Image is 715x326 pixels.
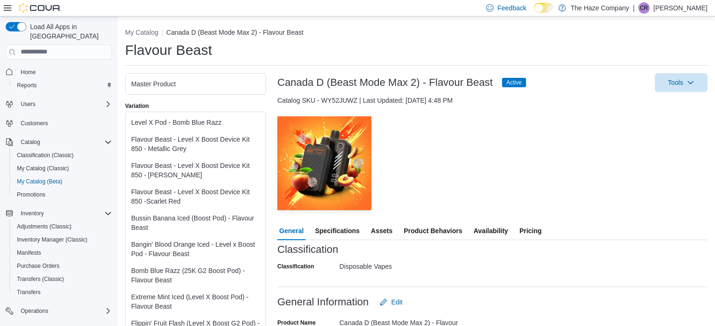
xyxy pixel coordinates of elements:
[13,260,63,272] a: Purchase Orders
[9,220,116,233] button: Adjustments (Classic)
[277,116,371,210] img: Image for Canada D (Beast Mode Max 2) - Flavour Beast
[17,305,52,317] button: Operations
[339,259,465,270] div: Disposable Vapes
[13,163,112,174] span: My Catalog (Classic)
[638,2,650,14] div: Cindy Russell
[17,208,47,219] button: Inventory
[17,66,112,78] span: Home
[371,221,393,240] span: Assets
[17,136,112,148] span: Catalog
[17,152,74,159] span: Classification (Classic)
[13,260,112,272] span: Purchase Orders
[640,2,648,14] span: CR
[519,221,542,240] span: Pricing
[653,2,707,14] p: [PERSON_NAME]
[17,117,112,129] span: Customers
[17,236,87,243] span: Inventory Manager (Classic)
[13,176,66,187] a: My Catalog (Beta)
[125,41,212,60] h1: Flavour Beast
[571,2,629,14] p: The Haze Company
[633,2,635,14] p: |
[17,288,40,296] span: Transfers
[13,163,73,174] a: My Catalog (Classic)
[2,116,116,130] button: Customers
[13,247,112,258] span: Manifests
[2,65,116,79] button: Home
[13,189,112,200] span: Promotions
[655,73,707,92] button: Tools
[2,136,116,149] button: Catalog
[13,234,91,245] a: Inventory Manager (Classic)
[125,28,707,39] nav: An example of EuiBreadcrumbs
[315,221,360,240] span: Specifications
[9,188,116,201] button: Promotions
[9,233,116,246] button: Inventory Manager (Classic)
[13,221,112,232] span: Adjustments (Classic)
[2,304,116,318] button: Operations
[13,189,49,200] a: Promotions
[17,223,71,230] span: Adjustments (Classic)
[277,96,707,105] div: Catalog SKU - WY52JUWZ | Last Updated: [DATE] 4:48 PM
[404,221,462,240] span: Product Behaviors
[2,98,116,111] button: Users
[534,3,554,13] input: Dark Mode
[17,99,39,110] button: Users
[2,207,116,220] button: Inventory
[13,273,112,285] span: Transfers (Classic)
[131,213,260,232] div: Bussin Banana Iced (Boost Pod) - Flavour Beast
[17,249,41,257] span: Manifests
[13,221,75,232] a: Adjustments (Classic)
[17,118,52,129] a: Customers
[9,259,116,273] button: Purchase Orders
[131,266,260,285] div: Bomb Blue Razz (25K G2 Boost Pod) - Flavour Beast
[21,100,35,108] span: Users
[19,3,61,13] img: Cova
[9,246,116,259] button: Manifests
[473,221,508,240] span: Availability
[13,80,112,91] span: Reports
[279,221,304,240] span: General
[26,22,112,41] span: Load All Apps in [GEOGRAPHIC_DATA]
[376,293,406,311] button: Edit
[125,102,149,110] label: Variation
[131,79,260,89] div: Master Product
[668,78,684,87] span: Tools
[17,191,46,198] span: Promotions
[13,247,45,258] a: Manifests
[17,262,60,270] span: Purchase Orders
[166,29,304,36] button: Canada D (Beast Mode Max 2) - Flavour Beast
[497,3,526,13] span: Feedback
[13,80,40,91] a: Reports
[131,240,260,258] div: Bangin' Blood Orange Iced - Level x Boost Pod - Flavour Beast
[277,77,493,88] h3: Canada D (Beast Mode Max 2) - Flavour Beast
[21,68,36,76] span: Home
[13,150,78,161] a: Classification (Classic)
[17,82,37,89] span: Reports
[9,286,116,299] button: Transfers
[21,307,48,315] span: Operations
[17,178,63,185] span: My Catalog (Beta)
[131,292,260,311] div: Extreme Mint Iced (Level X Boost Pod) - Flavour Beast
[131,135,260,153] div: Flavour Beast - Level X Boost Device Kit 850 - Metallic Grey
[9,175,116,188] button: My Catalog (Beta)
[9,273,116,286] button: Transfers (Classic)
[131,187,260,206] div: Flavour Beast - Level X Boost Device Kit 850 -Scarlet Red
[391,297,402,307] span: Edit
[131,161,260,180] div: Flavour Beast - Level X Boost Device Kit 850 - [PERSON_NAME]
[125,29,158,36] button: My Catalog
[502,78,526,87] span: Active
[17,208,112,219] span: Inventory
[21,120,48,127] span: Customers
[9,149,116,162] button: Classification (Classic)
[13,176,112,187] span: My Catalog (Beta)
[506,78,522,87] span: Active
[17,136,44,148] button: Catalog
[17,67,39,78] a: Home
[13,287,112,298] span: Transfers
[17,275,64,283] span: Transfers (Classic)
[9,79,116,92] button: Reports
[9,162,116,175] button: My Catalog (Classic)
[21,138,40,146] span: Catalog
[17,99,112,110] span: Users
[13,150,112,161] span: Classification (Classic)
